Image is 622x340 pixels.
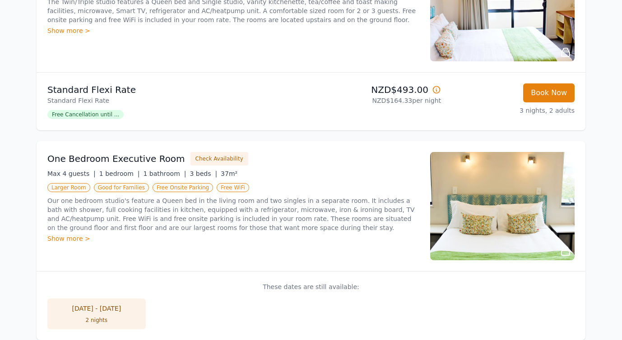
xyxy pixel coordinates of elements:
[47,183,90,192] span: Larger Room
[217,183,249,192] span: Free WiFi
[47,83,307,96] p: Standard Flexi Rate
[47,234,419,243] div: Show more >
[221,170,237,177] span: 37m²
[47,152,185,165] h3: One Bedroom Executive Room
[99,170,140,177] span: 1 bedroom |
[47,196,419,232] p: Our one bedroom studio's feature a Queen bed in the living room and two singles in a separate roo...
[190,152,248,165] button: Check Availability
[47,282,575,291] p: These dates are still available:
[315,83,441,96] p: NZD$493.00
[448,106,575,115] p: 3 nights, 2 adults
[94,183,149,192] span: Good for Families
[190,170,217,177] span: 3 beds |
[523,83,575,102] button: Book Now
[153,183,213,192] span: Free Onsite Parking
[56,317,137,324] div: 2 nights
[47,110,124,119] span: Free Cancellation until ...
[47,26,419,35] div: Show more >
[56,304,137,313] div: [DATE] - [DATE]
[143,170,186,177] span: 1 bathroom |
[47,170,96,177] span: Max 4 guests |
[315,96,441,105] p: NZD$164.33 per night
[47,96,307,105] p: Standard Flexi Rate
